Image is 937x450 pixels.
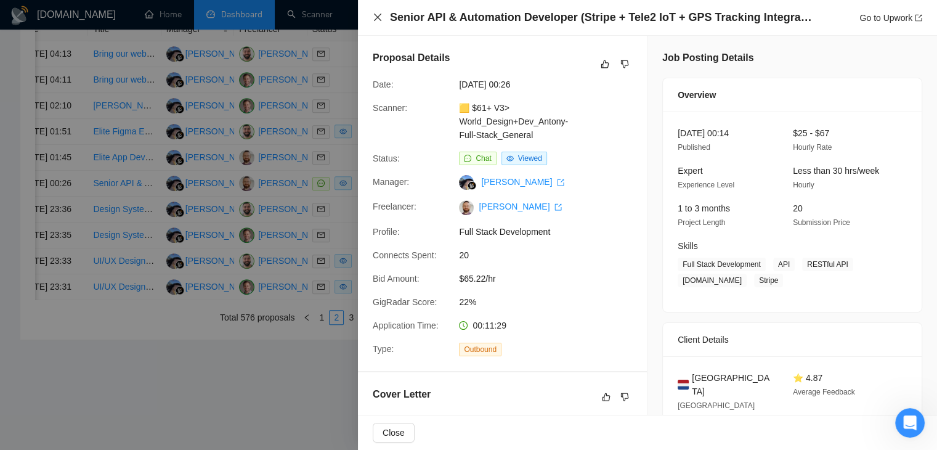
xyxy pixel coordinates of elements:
[459,103,568,140] a: 🟨 $61+ V3> World_Design+Dev_Antony-Full-Stack_General
[373,344,394,354] span: Type:
[773,258,795,271] span: API
[479,202,562,211] a: [PERSON_NAME] export
[373,423,415,443] button: Close
[373,153,400,163] span: Status:
[793,388,855,396] span: Average Feedback
[599,390,614,404] button: like
[518,154,542,163] span: Viewed
[793,203,803,213] span: 20
[459,248,644,262] span: 20
[802,258,853,271] span: RESTful API
[678,258,766,271] span: Full Stack Development
[793,218,850,227] span: Submission Price
[678,143,710,152] span: Published
[602,392,610,402] span: like
[601,59,609,69] span: like
[373,202,416,211] span: Freelancer:
[662,51,753,65] h5: Job Posting Details
[678,323,907,356] div: Client Details
[793,373,822,383] span: ⭐ 4.87
[678,241,698,251] span: Skills
[678,128,729,138] span: [DATE] 00:14
[459,343,501,356] span: Outbound
[620,392,629,402] span: dislike
[383,426,405,440] span: Close
[554,203,562,211] span: export
[459,200,474,215] img: c1EdVDWMVQr1lpt7ehsxpggzDcEjddpi9p6nsYEs_AGjo7yuOIakTlCG2hAR9RSKoo
[678,274,747,287] span: [DOMAIN_NAME]
[476,154,491,163] span: Chat
[793,181,814,189] span: Hourly
[373,387,431,402] h5: Cover Letter
[373,250,437,260] span: Connects Spent:
[793,128,829,138] span: $25 - $67
[481,177,564,187] a: [PERSON_NAME] export
[373,12,383,23] button: Close
[373,177,409,187] span: Manager:
[468,181,476,190] img: gigradar-bm.png
[473,321,506,330] span: 00:11:29
[678,378,689,391] img: 🇳🇱
[373,12,383,22] span: close
[793,143,832,152] span: Hourly Rate
[506,155,514,162] span: eye
[678,203,730,213] span: 1 to 3 months
[459,78,644,91] span: [DATE] 00:26
[678,181,734,189] span: Experience Level
[678,88,716,102] span: Overview
[678,166,702,176] span: Expert
[793,166,879,176] span: Less than 30 hrs/week
[390,10,815,25] h4: Senior API & Automation Developer (Stripe + Tele2 IoT + GPS Tracking Integration via Make/Zapier)
[464,155,471,162] span: message
[373,103,407,113] span: Scanner:
[459,295,644,309] span: 22%
[373,274,420,284] span: Bid Amount:
[895,408,925,438] iframe: Intercom live chat
[617,390,632,404] button: dislike
[557,179,564,186] span: export
[678,401,755,424] span: [GEOGRAPHIC_DATA] 11:15 PM
[373,51,450,65] h5: Proposal Details
[915,14,922,22] span: export
[373,297,437,307] span: GigRadar Score:
[373,80,393,89] span: Date:
[754,274,783,287] span: Stripe
[373,227,400,237] span: Profile:
[459,225,644,239] span: Full Stack Development
[678,218,725,227] span: Project Length
[692,371,773,398] span: [GEOGRAPHIC_DATA]
[459,321,468,330] span: clock-circle
[459,272,644,285] span: $65.22/hr
[373,321,439,330] span: Application Time:
[620,59,629,69] span: dislike
[617,57,632,72] button: dislike
[598,57,612,72] button: like
[859,13,922,23] a: Go to Upworkexport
